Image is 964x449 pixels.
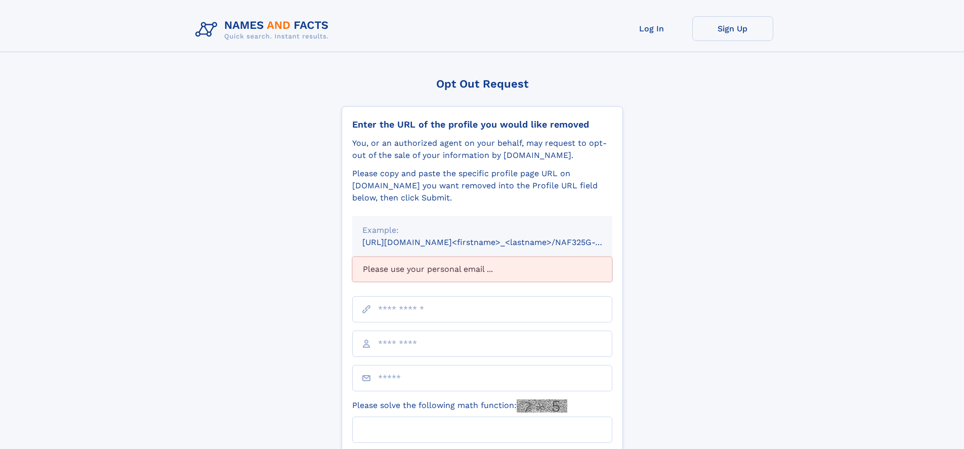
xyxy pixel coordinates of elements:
div: Example: [362,224,602,236]
div: Opt Out Request [342,77,623,90]
label: Please solve the following math function: [352,399,567,413]
div: Please use your personal email ... [352,257,612,282]
div: Enter the URL of the profile you would like removed [352,119,612,130]
a: Sign Up [692,16,773,41]
div: Please copy and paste the specific profile page URL on [DOMAIN_NAME] you want removed into the Pr... [352,168,612,204]
a: Log In [611,16,692,41]
div: You, or an authorized agent on your behalf, may request to opt-out of the sale of your informatio... [352,137,612,161]
img: Logo Names and Facts [191,16,337,44]
small: [URL][DOMAIN_NAME]<firstname>_<lastname>/NAF325G-xxxxxxxx [362,237,632,247]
